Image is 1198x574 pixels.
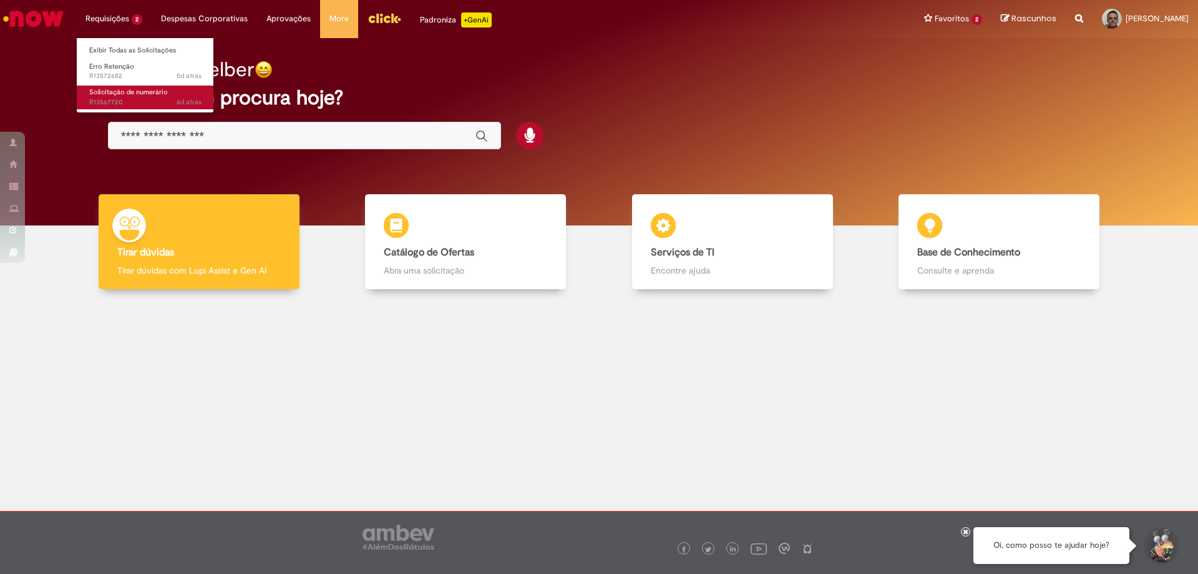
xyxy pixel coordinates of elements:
[651,246,714,259] b: Serviços de TI
[76,37,214,113] ul: Requisições
[599,194,866,290] a: Serviços de TI Encontre ajuda
[363,525,434,550] img: logo_footer_ambev_rotulo_gray.png
[917,246,1020,259] b: Base de Conhecimento
[917,264,1081,277] p: Consulte e aprenda
[132,14,142,25] span: 2
[85,12,129,25] span: Requisições
[77,44,214,57] a: Exibir Todas as Solicitações
[935,12,969,25] span: Favoritos
[89,87,168,97] span: Solicitação de numerário
[177,71,202,81] time: 27/09/2025 09:16:53
[1011,12,1056,24] span: Rascunhos
[66,194,333,290] a: Tirar dúvidas Tirar dúvidas com Lupi Assist e Gen Ai
[802,543,813,554] img: logo_footer_naosei.png
[1142,527,1179,565] button: Iniciar Conversa de Suporte
[1001,13,1056,25] a: Rascunhos
[117,264,281,277] p: Tirar dúvidas com Lupi Assist e Gen Ai
[1,6,66,31] img: ServiceNow
[866,194,1133,290] a: Base de Conhecimento Consulte e aprenda
[177,71,202,81] span: 5d atrás
[89,71,202,81] span: R13572682
[681,547,687,553] img: logo_footer_facebook.png
[255,61,273,79] img: happy-face.png
[117,246,174,259] b: Tirar dúvidas
[972,14,982,25] span: 2
[89,97,202,107] span: R13567720
[89,62,134,71] span: Erro Retenção
[77,60,214,83] a: Aberto R13572682 : Erro Retenção
[161,12,248,25] span: Despesas Corporativas
[108,87,1091,109] h2: O que você procura hoje?
[368,9,401,27] img: click_logo_yellow_360x200.png
[77,86,214,109] a: Aberto R13567720 : Solicitação de numerário
[730,546,736,553] img: logo_footer_linkedin.png
[420,12,492,27] div: Padroniza
[177,97,202,107] span: 6d atrás
[384,246,474,259] b: Catálogo de Ofertas
[651,264,814,277] p: Encontre ajuda
[705,547,711,553] img: logo_footer_twitter.png
[1126,13,1189,24] span: [PERSON_NAME]
[266,12,311,25] span: Aprovações
[177,97,202,107] time: 25/09/2025 16:15:17
[973,527,1129,564] div: Oi, como posso te ajudar hoje?
[461,12,492,27] p: +GenAi
[384,264,547,277] p: Abra uma solicitação
[779,543,790,554] img: logo_footer_workplace.png
[751,540,767,557] img: logo_footer_youtube.png
[329,12,349,25] span: More
[333,194,600,290] a: Catálogo de Ofertas Abra uma solicitação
